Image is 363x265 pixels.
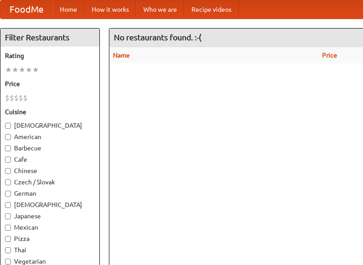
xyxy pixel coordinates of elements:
a: Recipe videos [184,0,239,19]
li: ★ [25,65,32,75]
label: German [5,189,95,198]
h5: Cuisine [5,107,95,116]
a: Who we are [136,0,184,19]
li: ★ [19,65,25,75]
label: Japanese [5,212,95,221]
h4: Filter Restaurants [0,29,99,47]
a: How it works [84,0,136,19]
input: Thai [5,247,11,253]
li: $ [5,93,10,103]
li: $ [19,93,23,103]
input: Cafe [5,157,11,163]
a: Name [113,52,130,59]
label: Pizza [5,234,95,243]
input: [DEMOGRAPHIC_DATA] [5,202,11,208]
h5: Rating [5,51,95,60]
ng-pluralize: No restaurants found. :-( [114,33,201,42]
a: FoodMe [0,0,53,19]
li: ★ [32,65,39,75]
input: [DEMOGRAPHIC_DATA] [5,123,11,129]
input: Japanese [5,213,11,219]
li: ★ [5,65,12,75]
input: American [5,134,11,140]
input: German [5,191,11,197]
a: Price [322,52,337,59]
input: Barbecue [5,145,11,151]
input: Pizza [5,236,11,242]
li: $ [23,93,28,103]
h5: Price [5,79,95,88]
label: Chinese [5,166,95,175]
a: Home [53,0,84,19]
label: Cafe [5,155,95,164]
label: Thai [5,246,95,255]
label: Mexican [5,223,95,232]
li: ★ [12,65,19,75]
label: [DEMOGRAPHIC_DATA] [5,121,95,130]
input: Czech / Slovak [5,179,11,185]
input: Mexican [5,225,11,231]
input: Chinese [5,168,11,174]
label: [DEMOGRAPHIC_DATA] [5,200,95,209]
li: $ [10,93,14,103]
li: $ [14,93,19,103]
input: Vegetarian [5,259,11,265]
label: Barbecue [5,144,95,153]
label: Czech / Slovak [5,178,95,187]
label: American [5,132,95,141]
